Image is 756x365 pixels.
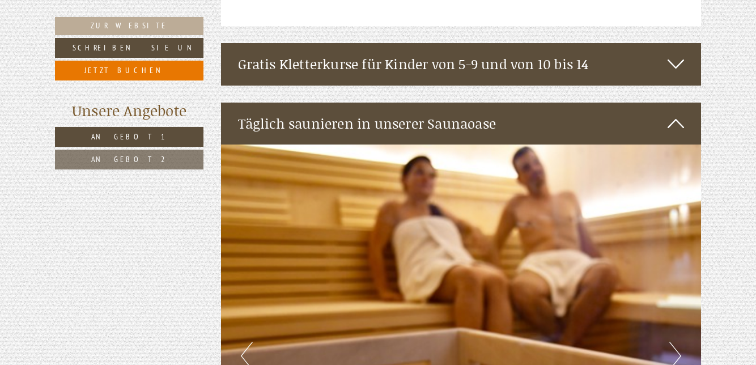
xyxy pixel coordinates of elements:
div: Unsere Angebote [55,100,203,121]
a: Zur Website [55,17,203,35]
div: [DATE] [206,9,241,28]
span: Angebot 2 [91,154,167,164]
button: Senden [351,299,447,319]
div: Guten Tag, wie können wir Ihnen helfen? [9,31,153,65]
div: Pension Sonnenhof [17,33,147,42]
a: Schreiben Sie uns [55,38,203,58]
small: 18:28 [17,55,147,63]
div: Gratis Kletterkurse für Kinder von 5-9 und von 10 bis 14 [221,43,702,85]
div: Täglich saunieren in unserer Saunaoase [221,103,702,145]
span: Angebot 1 [91,131,167,142]
a: Jetzt buchen [55,61,203,80]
